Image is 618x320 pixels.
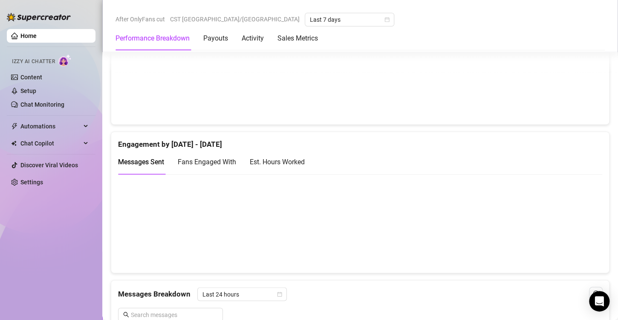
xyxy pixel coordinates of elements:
[20,162,78,169] a: Discover Viral Videos
[20,101,64,108] a: Chat Monitoring
[203,33,228,44] div: Payouts
[593,290,599,296] span: reload
[202,288,282,300] span: Last 24 hours
[170,13,300,26] span: CST [GEOGRAPHIC_DATA]/[GEOGRAPHIC_DATA]
[242,33,264,44] div: Activity
[116,13,165,26] span: After OnlyFans cut
[277,33,318,44] div: Sales Metrics
[20,87,36,94] a: Setup
[12,58,55,66] span: Izzy AI Chatter
[277,291,282,297] span: calendar
[178,158,236,166] span: Fans Engaged With
[11,123,18,130] span: thunderbolt
[131,310,218,319] input: Search messages
[589,291,609,311] div: Open Intercom Messenger
[20,74,42,81] a: Content
[118,158,164,166] span: Messages Sent
[384,17,390,22] span: calendar
[7,13,71,21] img: logo-BBDzfeDw.svg
[250,157,305,167] div: Est. Hours Worked
[118,287,602,301] div: Messages Breakdown
[20,32,37,39] a: Home
[310,13,389,26] span: Last 7 days
[58,54,72,67] img: AI Chatter
[20,119,81,133] span: Automations
[20,179,43,186] a: Settings
[118,132,602,150] div: Engagement by [DATE] - [DATE]
[20,137,81,150] span: Chat Copilot
[11,140,17,146] img: Chat Copilot
[123,311,129,317] span: search
[116,33,190,44] div: Performance Breakdown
